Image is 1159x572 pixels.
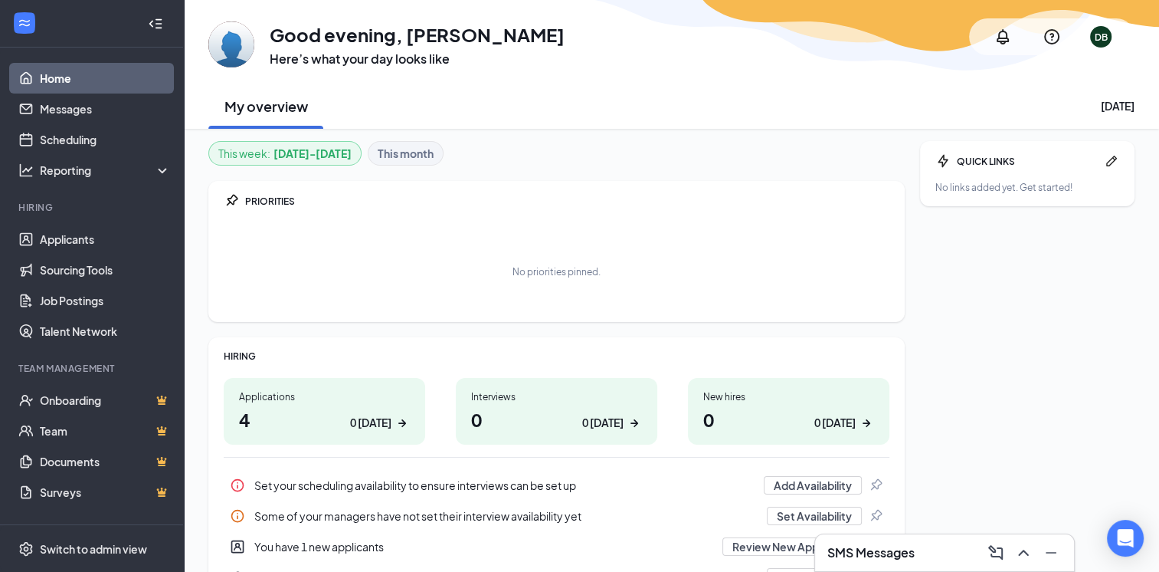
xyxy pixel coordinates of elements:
h3: SMS Messages [827,544,915,561]
svg: Info [230,508,245,524]
div: Set your scheduling availability to ensure interviews can be set up [254,478,755,493]
h2: My overview [224,97,308,116]
div: Applications [239,390,410,403]
div: You have 1 new applicants [224,531,889,562]
button: ChevronUp [1010,541,1034,565]
a: Sourcing Tools [40,255,171,285]
a: New hires00 [DATE]ArrowRight [688,378,889,445]
a: OnboardingCrown [40,385,171,416]
div: New hires [703,390,874,403]
div: 0 [DATE] [350,415,391,431]
div: Some of your managers have not set their interview availability yet [224,501,889,531]
div: Set your scheduling availability to ensure interviews can be set up [224,470,889,501]
div: This week : [218,145,352,162]
svg: WorkstreamLogo [17,15,32,31]
a: DocumentsCrown [40,446,171,477]
a: Applicants [40,224,171,255]
svg: Settings [18,541,34,557]
div: [DATE] [1101,98,1134,113]
div: DB [1095,31,1108,44]
div: You have 1 new applicants [254,539,713,554]
svg: Collapse [148,16,163,31]
svg: Bolt [935,153,951,169]
svg: ComposeMessage [987,544,1005,562]
h3: Here’s what your day looks like [270,51,565,67]
div: Hiring [18,201,168,214]
svg: ArrowRight [627,416,642,431]
button: Minimize [1037,541,1062,565]
div: Team Management [18,362,168,375]
h1: 0 [471,406,642,432]
svg: ArrowRight [859,416,874,431]
a: TeamCrown [40,416,171,446]
b: [DATE] - [DATE] [273,145,352,162]
svg: Pin [868,508,883,524]
div: Interviews [471,390,642,403]
div: Open Intercom Messenger [1107,520,1144,557]
svg: ArrowRight [395,416,410,431]
div: No priorities pinned. [512,265,601,278]
h1: 4 [239,406,410,432]
h1: 0 [703,406,874,432]
button: Add Availability [764,476,862,495]
a: InfoSome of your managers have not set their interview availability yetSet AvailabilityPin [224,501,889,531]
img: DANIEL BEBERSTEIN [208,21,254,67]
a: Scheduling [40,124,171,155]
div: QUICK LINKS [957,155,1098,168]
svg: Pin [868,478,883,493]
a: SurveysCrown [40,477,171,508]
svg: QuestionInfo [1043,28,1061,46]
a: Job Postings [40,285,171,316]
a: UserEntityYou have 1 new applicantsReview New ApplicantsPin [224,531,889,562]
a: Interviews00 [DATE]ArrowRight [456,378,657,445]
a: Messages [40,94,171,124]
div: HIRING [224,350,889,363]
div: Switch to admin view [40,541,147,557]
button: ComposeMessage [982,541,1007,565]
svg: Notifications [994,28,1012,46]
svg: Info [230,478,245,493]
svg: ChevronUp [1014,544,1033,562]
svg: UserEntity [230,539,245,554]
div: PRIORITIES [245,195,889,208]
a: Home [40,63,171,94]
button: Set Availability [767,507,862,525]
b: This month [378,145,434,162]
div: 0 [DATE] [582,415,624,431]
div: Reporting [40,163,172,178]
svg: Pin [224,193,239,209]
h1: Good evening, [PERSON_NAME] [270,21,565,48]
div: No links added yet. Get started! [935,181,1119,194]
a: Applications40 [DATE]ArrowRight [224,378,425,445]
div: 0 [DATE] [814,415,856,431]
div: Payroll [18,523,168,536]
div: Some of your managers have not set their interview availability yet [254,508,758,524]
svg: Pen [1104,153,1119,169]
button: Review New Applicants [722,537,862,556]
a: Talent Network [40,316,171,347]
svg: Analysis [18,163,34,178]
svg: Minimize [1042,544,1060,562]
a: InfoSet your scheduling availability to ensure interviews can be set upAdd AvailabilityPin [224,470,889,501]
